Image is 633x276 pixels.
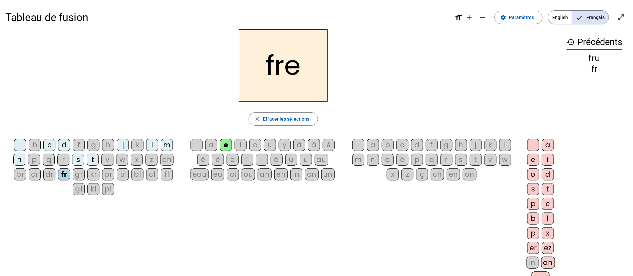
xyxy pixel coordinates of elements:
[440,139,452,151] div: g
[290,168,302,180] div: in
[548,10,609,24] mat-button-toggle-group: Language selection
[29,139,41,151] div: b
[321,168,335,180] div: un
[300,154,312,166] div: ü
[263,115,309,123] span: Effacer les sélections
[254,116,260,122] mat-icon: close
[161,139,173,151] div: m
[455,154,467,166] div: s
[542,242,554,254] div: ez
[279,139,291,151] div: y
[499,139,511,151] div: l
[264,139,276,151] div: u
[465,13,473,21] mat-icon: add
[542,154,554,166] div: i
[43,139,55,151] div: c
[401,168,413,180] div: z
[205,139,217,151] div: a
[191,168,209,180] div: eau
[440,154,452,166] div: r
[249,139,261,151] div: o
[431,168,444,180] div: ch
[500,14,506,20] mat-icon: settings
[416,168,428,180] div: ç
[102,183,114,195] div: pl
[14,168,26,180] div: br
[117,168,129,180] div: tr
[102,168,114,180] div: pr
[241,154,253,166] div: î
[87,168,99,180] div: kr
[43,154,55,166] div: q
[470,154,482,166] div: t
[455,139,467,151] div: h
[396,154,408,166] div: é
[485,139,497,151] div: k
[274,168,288,180] div: en
[315,154,328,166] div: au
[542,139,554,151] div: a
[527,227,539,239] div: p
[57,154,69,166] div: r
[527,198,539,210] div: p
[211,168,224,180] div: eu
[367,139,379,151] div: a
[305,168,319,180] div: on
[131,168,143,180] div: bl
[116,154,128,166] div: w
[454,13,462,21] mat-icon: format_size
[614,11,628,24] button: Entrer en plein écran
[541,257,555,269] div: on
[495,11,543,24] button: Paramètres
[411,154,423,166] div: p
[102,139,114,151] div: h
[567,54,622,62] div: fru
[527,242,539,254] div: er
[72,154,84,166] div: s
[58,168,70,180] div: fr
[542,213,554,225] div: l
[29,168,41,180] div: cr
[367,154,379,166] div: n
[160,154,174,166] div: ch
[293,139,305,151] div: à
[542,198,554,210] div: c
[479,13,487,21] mat-icon: remove
[396,139,408,151] div: c
[527,154,539,166] div: e
[542,227,554,239] div: x
[411,139,423,151] div: d
[146,139,158,151] div: l
[271,154,283,166] div: ô
[485,154,497,166] div: v
[548,11,572,24] span: English
[323,139,335,151] div: è
[258,168,272,180] div: an
[382,154,394,166] div: o
[5,7,449,28] h1: Tableau de fusion
[87,154,99,166] div: t
[212,154,224,166] div: ê
[242,168,255,180] div: ou
[197,154,209,166] div: é
[463,168,477,180] div: on
[249,112,318,126] button: Effacer les sélections
[352,154,364,166] div: m
[131,139,143,151] div: k
[387,168,399,180] div: x
[382,139,394,151] div: b
[285,154,297,166] div: û
[227,154,239,166] div: ë
[28,154,40,166] div: p
[567,65,622,73] div: fr
[73,183,85,195] div: gl
[227,168,239,180] div: oi
[462,11,476,24] button: Augmenter la taille de la police
[145,154,157,166] div: z
[161,168,173,180] div: fl
[542,168,554,180] div: d
[617,13,625,21] mat-icon: open_in_full
[146,168,158,180] div: cl
[220,139,232,151] div: e
[527,257,539,269] div: in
